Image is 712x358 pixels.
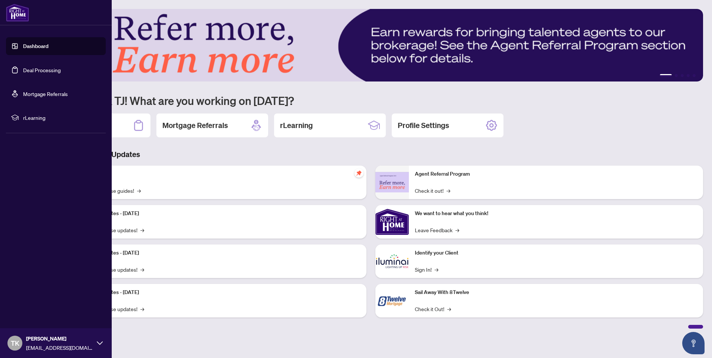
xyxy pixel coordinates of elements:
img: logo [6,4,29,22]
h3: Brokerage & Industry Updates [39,149,703,160]
a: Leave Feedback→ [415,226,459,234]
h2: rLearning [280,120,313,131]
a: Check it out!→ [415,186,450,195]
p: Sail Away With 8Twelve [415,288,697,297]
span: → [140,226,144,234]
span: → [455,226,459,234]
a: Mortgage Referrals [23,90,68,97]
button: 4 [687,74,690,77]
button: 1 [660,74,672,77]
a: Sign In!→ [415,265,438,274]
span: → [435,265,438,274]
p: We want to hear what you think! [415,210,697,218]
p: Identify your Client [415,249,697,257]
a: Check it Out!→ [415,305,451,313]
p: Self-Help [78,170,360,178]
img: Slide 0 [39,9,703,81]
h2: Profile Settings [398,120,449,131]
p: Platform Updates - [DATE] [78,249,360,257]
span: → [140,265,144,274]
span: [PERSON_NAME] [26,335,93,343]
a: Dashboard [23,43,48,49]
span: → [447,305,451,313]
span: TK [11,338,19,348]
img: We want to hear what you think! [375,205,409,239]
button: 3 [681,74,684,77]
h2: Mortgage Referrals [162,120,228,131]
span: pushpin [355,169,363,178]
button: 2 [675,74,678,77]
a: Deal Processing [23,67,61,73]
button: 5 [693,74,696,77]
span: → [446,186,450,195]
p: Platform Updates - [DATE] [78,210,360,218]
span: → [140,305,144,313]
p: Agent Referral Program [415,170,697,178]
span: [EMAIL_ADDRESS][DOMAIN_NAME] [26,343,93,352]
span: → [137,186,141,195]
p: Platform Updates - [DATE] [78,288,360,297]
img: Identify your Client [375,244,409,278]
h1: Welcome back TJ! What are you working on [DATE]? [39,93,703,108]
img: Sail Away With 8Twelve [375,284,409,317]
span: rLearning [23,114,101,122]
img: Agent Referral Program [375,172,409,192]
button: Open asap [682,332,705,354]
